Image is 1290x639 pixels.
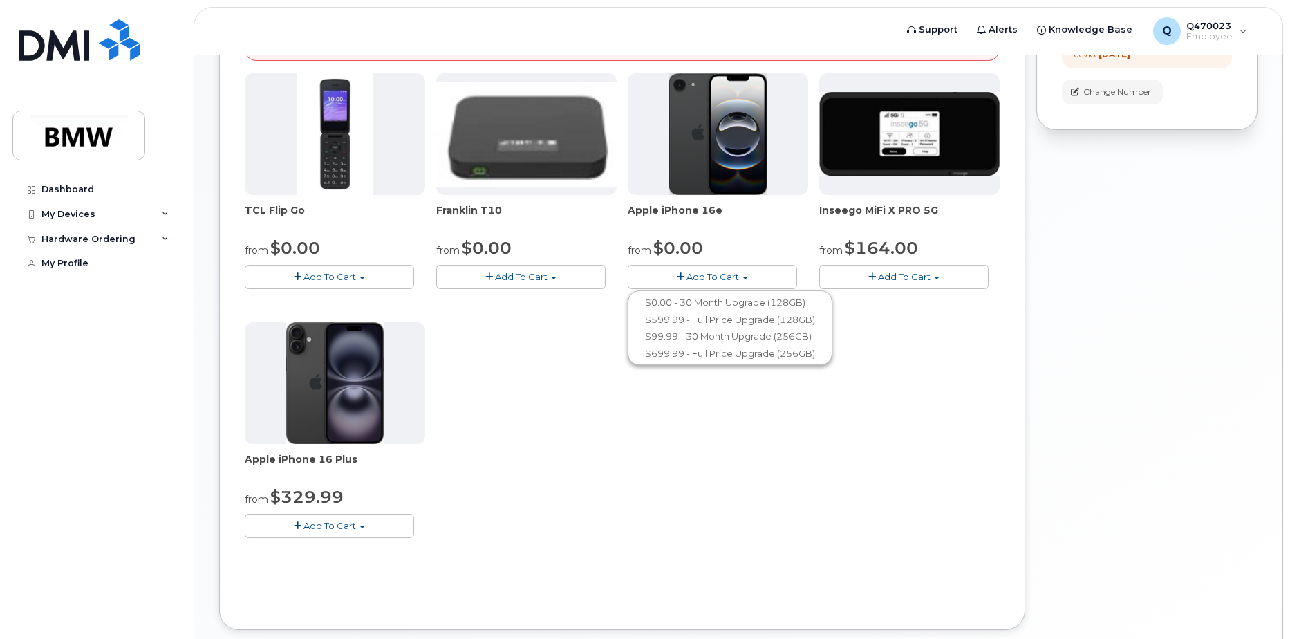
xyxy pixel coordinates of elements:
[297,73,373,195] img: TCL_FLIP_MODE.jpg
[436,265,606,289] button: Add To Cart
[628,265,797,289] button: Add To Cart
[628,244,651,257] small: from
[270,238,320,258] span: $0.00
[436,82,617,187] img: t10.jpg
[1186,20,1233,31] span: Q470023
[1186,31,1233,42] span: Employee
[967,16,1027,44] a: Alerts
[897,16,967,44] a: Support
[1143,17,1257,45] div: Q470023
[436,244,460,257] small: from
[628,203,808,231] div: Apple iPhone 16e
[819,244,843,257] small: from
[919,23,957,37] span: Support
[436,203,617,231] div: Franklin T10
[845,238,918,258] span: $164.00
[245,265,414,289] button: Add To Cart
[245,244,268,257] small: from
[1162,23,1172,39] span: Q
[462,238,512,258] span: $0.00
[495,271,548,282] span: Add To Cart
[286,322,384,444] img: iphone_16_plus.png
[303,520,356,531] span: Add To Cart
[245,493,268,506] small: from
[631,328,829,345] a: $99.99 - 30 Month Upgrade (256GB)
[631,311,829,328] a: $599.99 - Full Price Upgrade (128GB)
[819,203,1000,231] div: Inseego MiFi X PRO 5G
[303,271,356,282] span: Add To Cart
[819,265,989,289] button: Add To Cart
[1062,80,1163,104] button: Change Number
[1027,16,1142,44] a: Knowledge Base
[631,345,829,362] a: $699.99 - Full Price Upgrade (256GB)
[878,271,931,282] span: Add To Cart
[270,487,344,507] span: $329.99
[245,452,425,480] div: Apple iPhone 16 Plus
[669,73,768,195] img: iphone16e.png
[989,23,1018,37] span: Alerts
[653,238,703,258] span: $0.00
[1049,23,1132,37] span: Knowledge Base
[631,294,829,311] a: $0.00 - 30 Month Upgrade (128GB)
[245,514,414,538] button: Add To Cart
[1230,579,1280,629] iframe: Messenger Launcher
[1083,86,1151,98] span: Change Number
[245,203,425,231] div: TCL Flip Go
[686,271,739,282] span: Add To Cart
[819,92,1000,176] img: cut_small_inseego_5G.jpg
